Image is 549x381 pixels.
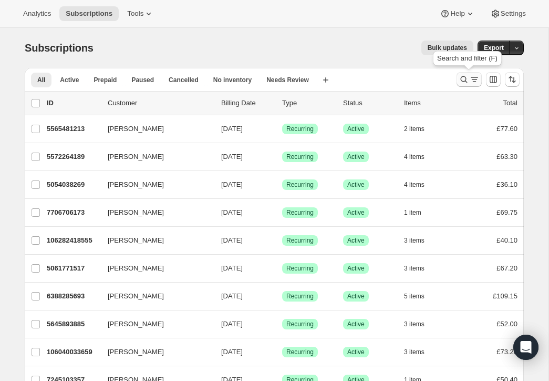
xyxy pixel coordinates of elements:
[213,76,252,84] span: No inventory
[47,179,99,190] p: 5054038269
[404,236,424,245] span: 3 items
[317,73,334,87] button: Create new view
[347,153,365,161] span: Active
[404,205,433,220] button: 1 item
[347,292,365,300] span: Active
[493,292,517,300] span: £109.15
[47,319,99,329] p: 5645893885
[496,153,517,161] span: £63.30
[404,122,436,136] button: 2 items
[221,264,243,272] span: [DATE]
[450,9,464,18] span: Help
[108,235,164,246] span: [PERSON_NAME]
[496,181,517,188] span: £36.10
[47,347,99,357] p: 106040033659
[47,289,517,304] div: 6388285693[PERSON_NAME][DATE]SuccessRecurringSuccessActive5 items£109.15
[404,153,424,161] span: 4 items
[47,263,99,274] p: 5061771517
[286,292,314,300] span: Recurring
[513,335,538,360] div: Open Intercom Messenger
[496,125,517,133] span: £77.60
[108,124,164,134] span: [PERSON_NAME]
[17,6,57,21] button: Analytics
[221,348,243,356] span: [DATE]
[221,292,243,300] span: [DATE]
[47,207,99,218] p: 7706706173
[108,98,213,108] p: Customer
[169,76,199,84] span: Cancelled
[505,72,520,87] button: Sort the results
[404,98,457,108] div: Items
[347,125,365,133] span: Active
[47,291,99,302] p: 6388285693
[484,44,504,52] span: Export
[66,9,112,18] span: Subscriptions
[404,125,424,133] span: 2 items
[286,264,314,273] span: Recurring
[347,181,365,189] span: Active
[428,44,467,52] span: Bulk updates
[404,261,436,276] button: 3 items
[131,76,154,84] span: Paused
[404,320,424,328] span: 3 items
[501,9,526,18] span: Settings
[404,233,436,248] button: 3 items
[47,177,517,192] div: 5054038269[PERSON_NAME][DATE]SuccessRecurringSuccessActive4 items£36.10
[496,264,517,272] span: £67.20
[433,6,481,21] button: Help
[47,98,517,108] div: IDCustomerBilling DateTypeStatusItemsTotal
[108,179,164,190] span: [PERSON_NAME]
[347,264,365,273] span: Active
[108,207,164,218] span: [PERSON_NAME]
[347,208,365,217] span: Active
[347,320,365,328] span: Active
[496,236,517,244] span: £40.10
[94,76,117,84] span: Prepaid
[496,320,517,328] span: £52.00
[47,98,99,108] p: ID
[221,125,243,133] span: [DATE]
[486,72,501,87] button: Customize table column order and visibility
[286,348,314,356] span: Recurring
[108,263,164,274] span: [PERSON_NAME]
[47,149,517,164] div: 5572264189[PERSON_NAME][DATE]SuccessRecurringSuccessActive4 items£63.30
[266,76,309,84] span: Needs Review
[286,125,314,133] span: Recurring
[47,261,517,276] div: 5061771517[PERSON_NAME][DATE]SuccessRecurringSuccessActive3 items£67.20
[286,181,314,189] span: Recurring
[404,317,436,332] button: 3 items
[221,320,243,328] span: [DATE]
[404,348,424,356] span: 3 items
[457,72,482,87] button: Search and filter results
[101,344,206,360] button: [PERSON_NAME]
[286,153,314,161] span: Recurring
[108,319,164,329] span: [PERSON_NAME]
[404,345,436,359] button: 3 items
[404,149,436,164] button: 4 items
[404,289,436,304] button: 5 items
[47,122,517,136] div: 5565481213[PERSON_NAME][DATE]SuccessRecurringSuccessActive2 items£77.60
[101,204,206,221] button: [PERSON_NAME]
[101,176,206,193] button: [PERSON_NAME]
[47,317,517,332] div: 5645893885[PERSON_NAME][DATE]SuccessRecurringSuccessActive3 items£52.00
[47,124,99,134] p: 5565481213
[421,41,473,55] button: Bulk updates
[221,98,274,108] p: Billing Date
[37,76,45,84] span: All
[23,9,51,18] span: Analytics
[108,291,164,302] span: [PERSON_NAME]
[347,348,365,356] span: Active
[60,76,79,84] span: Active
[221,153,243,161] span: [DATE]
[101,148,206,165] button: [PERSON_NAME]
[221,181,243,188] span: [DATE]
[343,98,396,108] p: Status
[25,42,94,54] span: Subscriptions
[47,345,517,359] div: 106040033659[PERSON_NAME][DATE]SuccessRecurringSuccessActive3 items£73.20
[101,121,206,137] button: [PERSON_NAME]
[404,292,424,300] span: 5 items
[47,152,99,162] p: 5572264189
[404,208,421,217] span: 1 item
[496,348,517,356] span: £73.20
[101,260,206,277] button: [PERSON_NAME]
